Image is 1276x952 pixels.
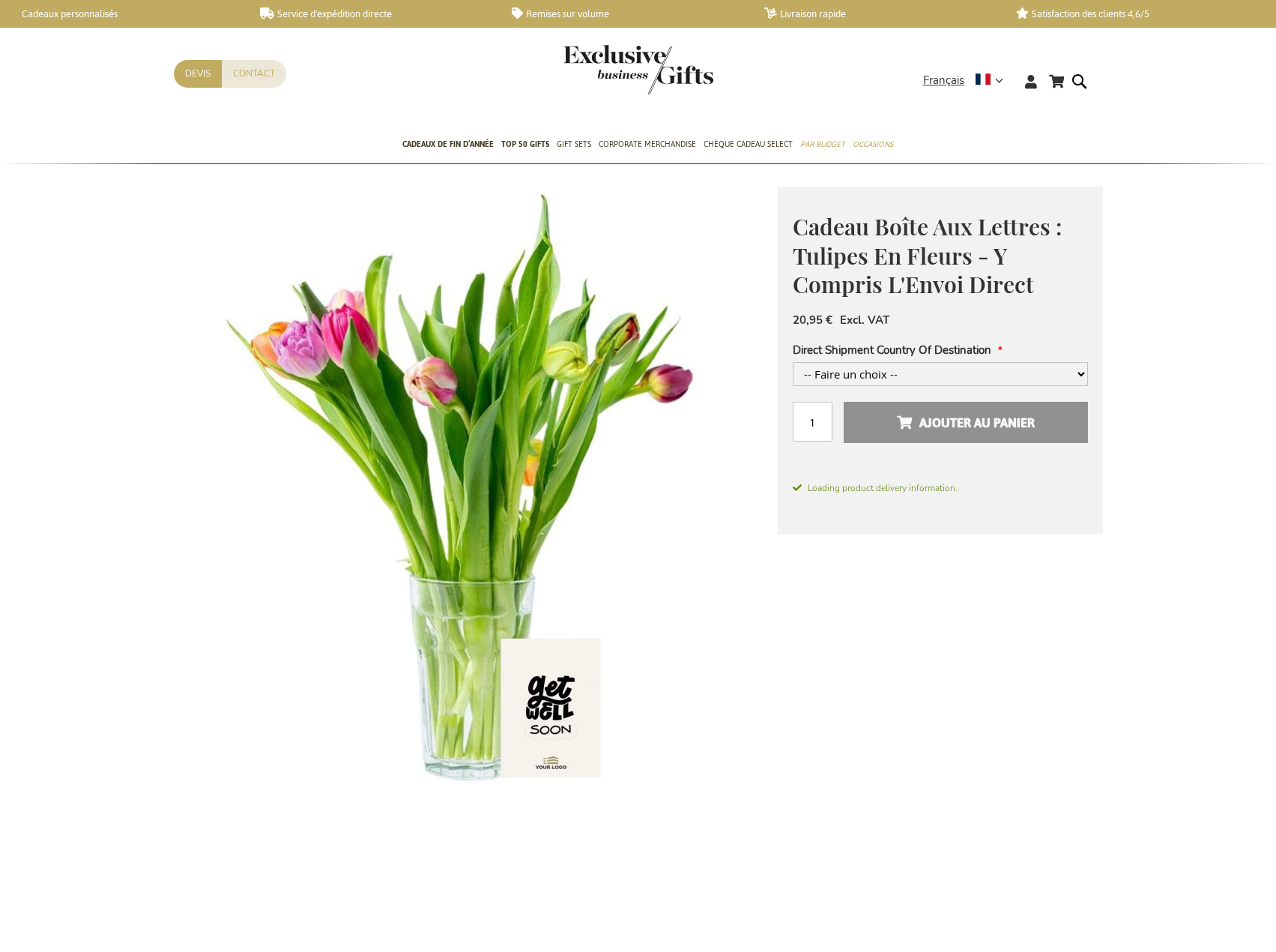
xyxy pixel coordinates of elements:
span: TOP 50 Gifts [501,136,549,152]
a: Remises sur volume [512,7,740,20]
span: Occasions [853,136,893,152]
span: Par budget [800,136,845,152]
a: Corporate Merchandise [599,127,696,164]
a: Bloomin' Tulips Flowers Letterbox Gift [443,876,509,949]
a: Bloomin' Tulips Flowers Letterbox Gift [257,798,323,870]
span: Cadeau Boîte Aux Lettres : Tulipes En Fleurs - Y Compris L'Envoi Direct [793,211,1062,299]
a: Devis [174,60,222,88]
span: Gift Sets [557,136,591,152]
span: Corporate Merchandise [599,136,696,152]
a: Bloomin' Tulips Flowers Letterbox Gift [632,798,698,870]
span: 20,95 € [793,313,832,328]
span: Loading product delivery information. [793,481,1088,495]
a: Bloomin' Tulips Flowers Letterbox Gift [482,798,548,870]
a: Chèque Cadeau Select [704,127,793,164]
span: Français [923,72,964,89]
a: store logo [563,45,638,94]
a: Service d'expédition directe [260,7,489,20]
span: Direct Shipment Country Of Destination [793,343,991,358]
span: Cadeaux de fin d’année [402,136,494,152]
a: Cadeaux personnalisés [7,7,236,20]
a: Livraison rapide [764,7,993,20]
img: Bloomin' Tulips Flowers Letterbox Gift [174,187,778,791]
a: TOP 50 Gifts [501,127,549,164]
a: Bloomin' Tulips Flowers Letterbox Gift [332,798,398,870]
a: Satisfaction des clients 4,6/5 [1016,7,1245,20]
a: Cadeaux de fin d’année [402,127,494,164]
a: Bloomin' Tulips Flowers Letterbox Gift [557,798,623,870]
img: Exclusive Business gifts logo [563,45,713,94]
a: Gift Sets [557,127,591,164]
span: Excl. VAT [840,313,889,328]
a: Par budget [800,127,845,164]
input: Qté [793,402,832,442]
span: Chèque Cadeau Select [704,136,793,152]
a: Contact [222,60,286,88]
a: Occasions [853,127,893,164]
a: Bloomin' Tulips Flowers Letterbox Gift [407,798,473,870]
a: Bloomin' Tulips Flowers Letterbox Gift [707,798,772,870]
